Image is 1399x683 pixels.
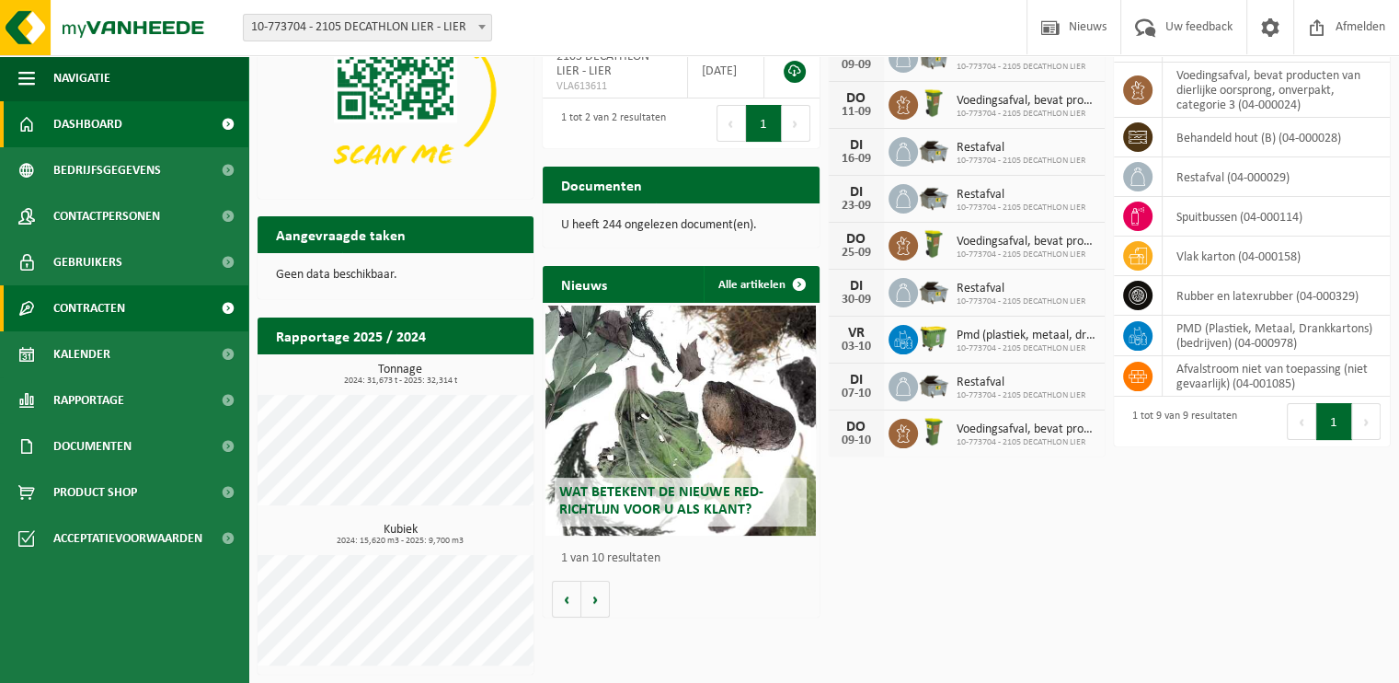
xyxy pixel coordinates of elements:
div: 1 tot 2 van 2 resultaten [552,103,666,144]
td: spuitbussen (04-000114) [1163,197,1390,237]
div: 03-10 [838,341,875,353]
span: Rapportage [53,377,124,423]
span: Dashboard [53,101,122,147]
img: WB-5000-GAL-GY-01 [918,181,949,213]
button: 1 [746,105,782,142]
img: WB-5000-GAL-GY-01 [918,369,949,400]
span: VLA613611 [556,79,673,94]
span: 2024: 15,620 m3 - 2025: 9,700 m3 [267,537,533,546]
div: DI [838,279,875,294]
p: 1 van 10 resultaten [561,552,809,565]
span: 10-773704 - 2105 DECATHLON LIER [957,203,1085,214]
span: 10-773704 - 2105 DECATHLON LIER - LIER [244,15,491,41]
span: Documenten [53,423,132,469]
span: Bedrijfsgegevens [53,147,161,193]
span: Restafval [957,376,1085,390]
button: Vorige [552,581,581,618]
button: Previous [1287,403,1316,440]
img: WB-5000-GAL-GY-01 [918,41,949,72]
span: Navigatie [53,55,110,101]
img: WB-5000-GAL-GY-01 [918,134,949,166]
span: Acceptatievoorwaarden [53,515,202,561]
a: Bekijk rapportage [396,353,532,390]
span: Contactpersonen [53,193,160,239]
td: PMD (Plastiek, Metaal, Drankkartons) (bedrijven) (04-000978) [1163,316,1390,356]
div: DO [838,91,875,106]
a: Alle artikelen [704,266,818,303]
div: 09-10 [838,434,875,447]
span: 10-773704 - 2105 DECATHLON LIER - LIER [243,14,492,41]
td: rubber en latexrubber (04-000329) [1163,276,1390,316]
div: 16-09 [838,153,875,166]
span: Kalender [53,331,110,377]
div: 30-09 [838,294,875,307]
span: Gebruikers [53,239,122,285]
div: VR [838,326,875,341]
button: Next [1352,403,1381,440]
div: DO [838,232,875,247]
p: Geen data beschikbaar. [276,269,515,282]
span: Contracten [53,285,125,331]
span: Restafval [957,141,1085,156]
td: behandeld hout (B) (04-000028) [1163,118,1390,157]
span: Restafval [957,282,1085,296]
img: WB-0060-HPE-GN-50 [918,228,949,260]
td: voedingsafval, bevat producten van dierlijke oorsprong, onverpakt, categorie 3 (04-000024) [1163,63,1390,118]
div: DO [838,420,875,434]
span: 2105 DECATHLON LIER - LIER [556,50,649,78]
div: 23-09 [838,200,875,213]
h2: Nieuws [543,266,625,302]
img: WB-5000-GAL-GY-01 [918,275,949,307]
div: 1 tot 9 van 9 resultaten [1123,401,1237,442]
h2: Documenten [543,167,660,203]
button: Volgende [581,581,610,618]
div: 09-09 [838,59,875,72]
span: 10-773704 - 2105 DECATHLON LIER [957,62,1085,73]
span: Voedingsafval, bevat producten van dierlijke oorsprong, onverpakt, categorie 3 [957,423,1095,437]
h3: Tonnage [267,364,533,386]
span: Restafval [957,188,1085,203]
div: DI [838,138,875,153]
td: afvalstroom niet van toepassing (niet gevaarlijk) (04-001085) [1163,356,1390,397]
span: 10-773704 - 2105 DECATHLON LIER [957,437,1095,448]
span: Product Shop [53,469,137,515]
img: WB-0060-HPE-GN-50 [918,416,949,447]
span: Wat betekent de nieuwe RED-richtlijn voor u als klant? [559,485,763,517]
span: 10-773704 - 2105 DECATHLON LIER [957,249,1095,260]
h2: Aangevraagde taken [258,216,424,252]
button: Next [782,105,810,142]
div: DI [838,373,875,388]
h2: Rapportage 2025 / 2024 [258,318,444,353]
td: vlak karton (04-000158) [1163,237,1390,276]
td: [DATE] [688,43,765,98]
div: DI [838,185,875,200]
p: U heeft 244 ongelezen document(en). [561,219,800,232]
a: Wat betekent de nieuwe RED-richtlijn voor u als klant? [545,306,816,536]
div: 25-09 [838,247,875,260]
button: 1 [1316,403,1352,440]
span: 10-773704 - 2105 DECATHLON LIER [957,109,1095,120]
h3: Kubiek [267,524,533,546]
span: 10-773704 - 2105 DECATHLON LIER [957,390,1085,401]
span: 10-773704 - 2105 DECATHLON LIER [957,156,1085,167]
img: WB-1100-HPE-GN-50 [918,322,949,353]
span: 2024: 31,673 t - 2025: 32,314 t [267,376,533,386]
div: 07-10 [838,388,875,400]
button: Previous [717,105,746,142]
span: Voedingsafval, bevat producten van dierlijke oorsprong, onverpakt, categorie 3 [957,235,1095,249]
td: restafval (04-000029) [1163,157,1390,197]
span: Voedingsafval, bevat producten van dierlijke oorsprong, onverpakt, categorie 3 [957,94,1095,109]
img: WB-0060-HPE-GN-50 [918,87,949,119]
span: 10-773704 - 2105 DECATHLON LIER [957,343,1095,354]
span: 10-773704 - 2105 DECATHLON LIER [957,296,1085,307]
div: 11-09 [838,106,875,119]
span: Pmd (plastiek, metaal, drankkartons) (bedrijven) [957,329,1095,343]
